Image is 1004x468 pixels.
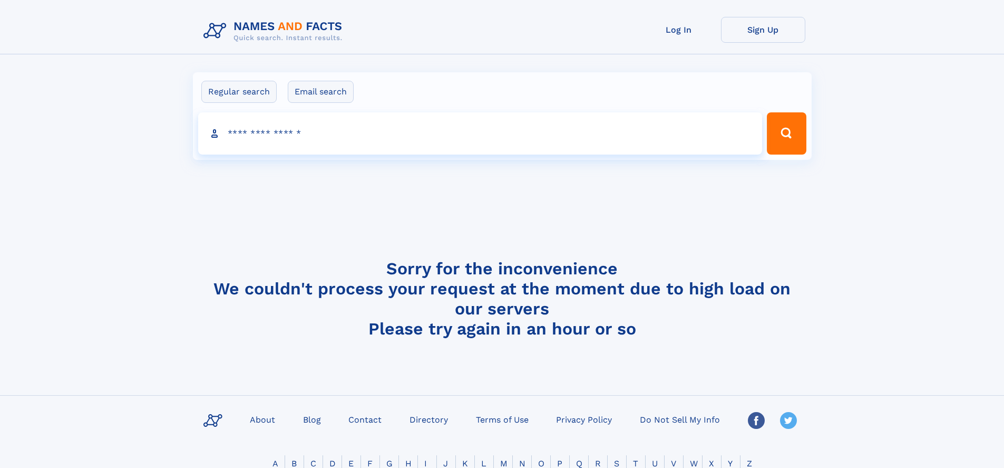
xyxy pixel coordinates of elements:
a: Log In [637,17,721,43]
a: Privacy Policy [552,412,616,427]
a: Sign Up [721,17,805,43]
img: Facebook [748,412,765,429]
a: Terms of Use [472,412,533,427]
h4: Sorry for the inconvenience We couldn't process your request at the moment due to high load on ou... [199,259,805,339]
label: Email search [288,81,354,103]
a: Directory [405,412,452,427]
a: Do Not Sell My Info [636,412,724,427]
a: About [246,412,279,427]
a: Blog [299,412,325,427]
label: Regular search [201,81,277,103]
a: Contact [344,412,386,427]
img: Twitter [780,412,797,429]
button: Search Button [767,112,806,155]
input: search input [198,112,763,155]
img: Logo Names and Facts [199,17,351,45]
